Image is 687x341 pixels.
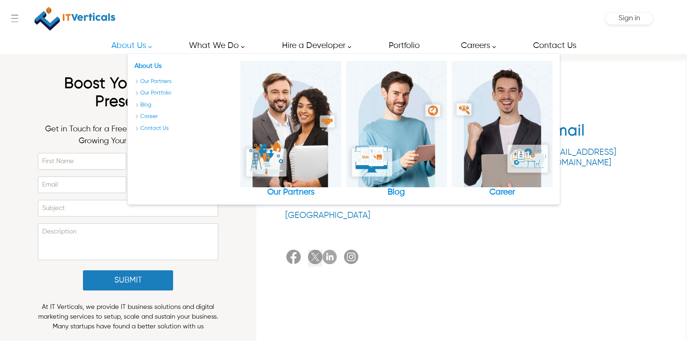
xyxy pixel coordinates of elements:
a: Facebook [286,250,308,267]
a: Our Partners [135,78,235,86]
a: Career [135,113,235,121]
button: Submit [83,270,173,290]
a: Sign in [618,17,640,21]
a: Our Partners [240,61,341,197]
a: Career [452,61,552,197]
h2: Email [546,122,658,144]
div: Our Partners [240,187,341,197]
a: About Us [135,63,162,69]
a: It Verticals Instagram [344,250,366,267]
a: IT Verticals Inc [34,4,116,34]
a: Blog [346,61,447,197]
div: Blog [346,187,447,197]
img: Twitter [308,250,322,264]
p: At IT Verticals, we provide IT business solutions and digital marketing services to setup, scale ... [38,302,218,332]
a: Portfolio [380,38,427,54]
a: Careers [453,38,500,54]
img: Facebook [286,250,301,264]
h1: Boost Your Online Presence [38,75,218,114]
div: Career [452,187,552,197]
img: Our Partners [240,61,341,187]
a: Linkedin [322,250,344,267]
p: Get in Touch for a Free Consultation and Start Growing Your Brand [DATE]! [38,123,218,147]
a: What We Do [181,38,248,54]
span: Sign in [618,14,640,22]
p: [GEOGRAPHIC_DATA] [285,210,397,221]
img: Linkedin [322,250,337,264]
a: Contact Us [135,124,235,133]
img: Career [452,61,552,187]
a: About Us [103,38,156,54]
a: Blog [135,101,235,109]
a: Twitter [308,250,322,267]
a: Hire a Developer [274,38,355,54]
img: Blog [346,61,447,187]
a: [EMAIL_ADDRESS][DOMAIN_NAME] [546,147,658,168]
a: Contact Us [525,38,584,54]
a: Our Portfolio [135,89,235,97]
img: It Verticals Instagram [344,250,358,264]
img: IT Verticals Inc [35,4,115,34]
